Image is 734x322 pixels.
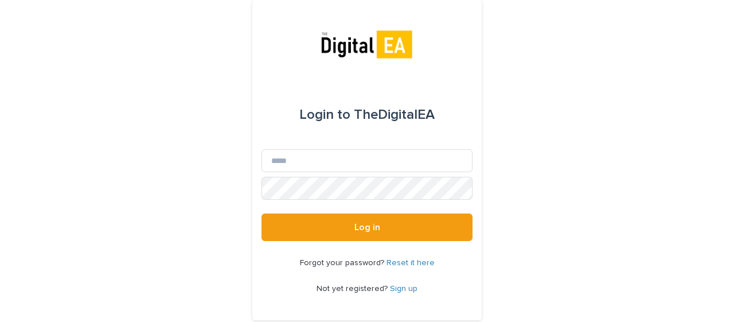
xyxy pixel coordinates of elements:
[386,259,435,267] a: Reset it here
[390,285,417,293] a: Sign up
[317,285,390,293] span: Not yet registered?
[299,108,350,122] span: Login to
[299,99,435,131] div: TheDigitalEA
[261,214,473,241] button: Log in
[318,28,416,62] img: mpnAKsivTWiDOsumdcjk
[300,259,386,267] span: Forgot your password?
[354,223,380,232] span: Log in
